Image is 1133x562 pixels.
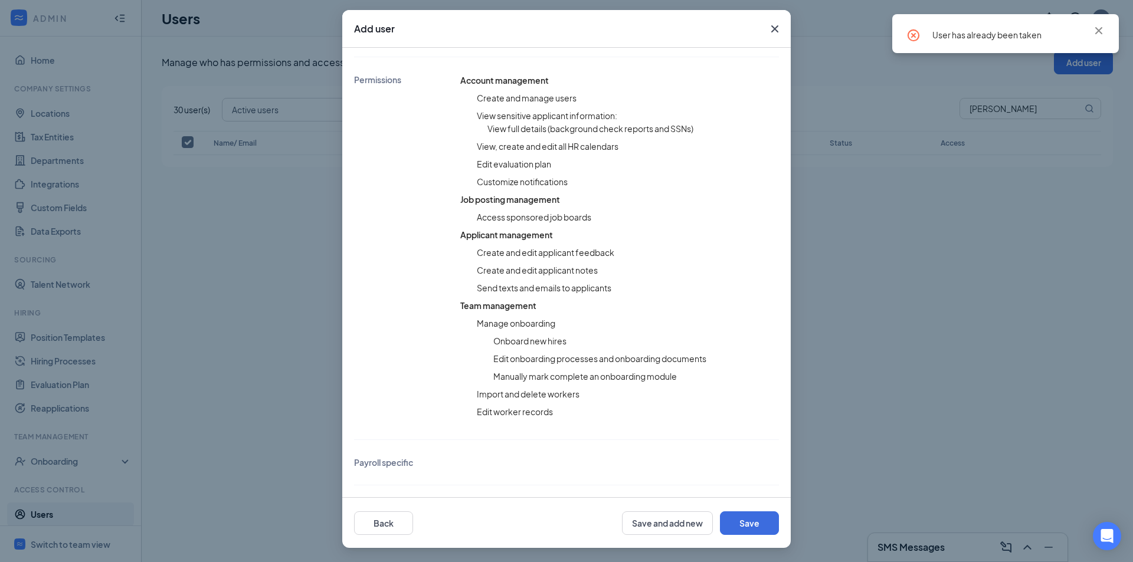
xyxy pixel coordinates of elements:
li: Edit worker records [477,405,779,418]
span: User has already been taken [932,29,1042,40]
li: Onboard new hires [493,334,779,347]
span: Account management [460,75,549,86]
span: Job posting management [460,194,560,205]
li: View, create and edit all HR calendars [477,140,779,153]
svg: Cross [1092,24,1106,38]
button: Close [759,10,791,48]
button: Save and add new [622,511,713,535]
span: Applicant management [460,229,553,240]
li: View sensitive applicant information : [477,109,779,122]
button: Save [720,511,779,535]
h3: Add user [354,22,395,35]
li: Create and manage users [477,91,779,104]
li: Edit evaluation plan [477,157,779,170]
span: Payroll specific [354,456,413,468]
li: Create and edit applicant feedback [477,246,779,259]
li: Access sponsored job boards [477,211,779,224]
li: Manage onboarding [477,317,779,330]
li: View full details (background check reports and SSNs) [487,122,779,135]
button: Back [354,511,413,535]
li: Edit onboarding processes and onboarding documents [493,352,779,365]
span: Permissions [354,74,401,423]
span: Team management [460,300,536,311]
svg: CircleCross [906,28,921,42]
li: Manually mark complete an onboarding module [493,370,779,383]
div: Open Intercom Messenger [1093,522,1121,550]
svg: Cross [768,22,782,36]
li: Send texts and emails to applicants [477,281,779,294]
li: Create and edit applicant notes [477,264,779,277]
li: Customize notifications [477,175,779,188]
li: Import and delete workers [477,387,779,400]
